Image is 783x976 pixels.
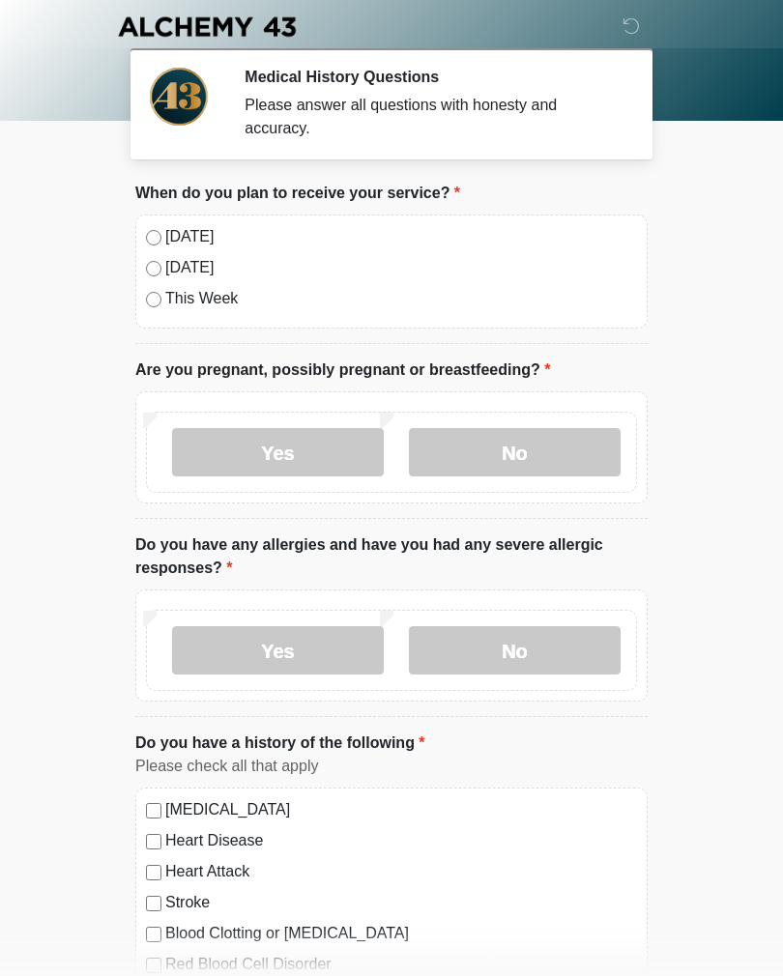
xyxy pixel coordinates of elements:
[165,798,637,821] label: [MEDICAL_DATA]
[165,256,637,279] label: [DATE]
[146,896,161,911] input: Stroke
[135,533,648,580] label: Do you have any allergies and have you had any severe allergic responses?
[245,68,619,86] h2: Medical History Questions
[409,626,621,675] label: No
[172,428,384,476] label: Yes
[135,755,648,778] div: Please check all that apply
[409,428,621,476] label: No
[146,230,161,245] input: [DATE]
[135,359,550,382] label: Are you pregnant, possibly pregnant or breastfeeding?
[116,14,298,39] img: Alchemy 43 Logo
[245,94,619,140] div: Please answer all questions with honesty and accuracy.
[165,860,637,883] label: Heart Attack
[146,803,161,818] input: [MEDICAL_DATA]
[146,958,161,973] input: Red Blood Cell Disorder
[165,829,637,852] label: Heart Disease
[165,922,637,945] label: Blood Clotting or [MEDICAL_DATA]
[165,287,637,310] label: This Week
[146,927,161,942] input: Blood Clotting or [MEDICAL_DATA]
[146,834,161,849] input: Heart Disease
[165,953,637,976] label: Red Blood Cell Disorder
[146,292,161,307] input: This Week
[135,182,460,205] label: When do you plan to receive your service?
[146,865,161,880] input: Heart Attack
[172,626,384,675] label: Yes
[165,891,637,914] label: Stroke
[150,68,208,126] img: Agent Avatar
[165,225,637,248] label: [DATE]
[146,261,161,276] input: [DATE]
[135,732,425,755] label: Do you have a history of the following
